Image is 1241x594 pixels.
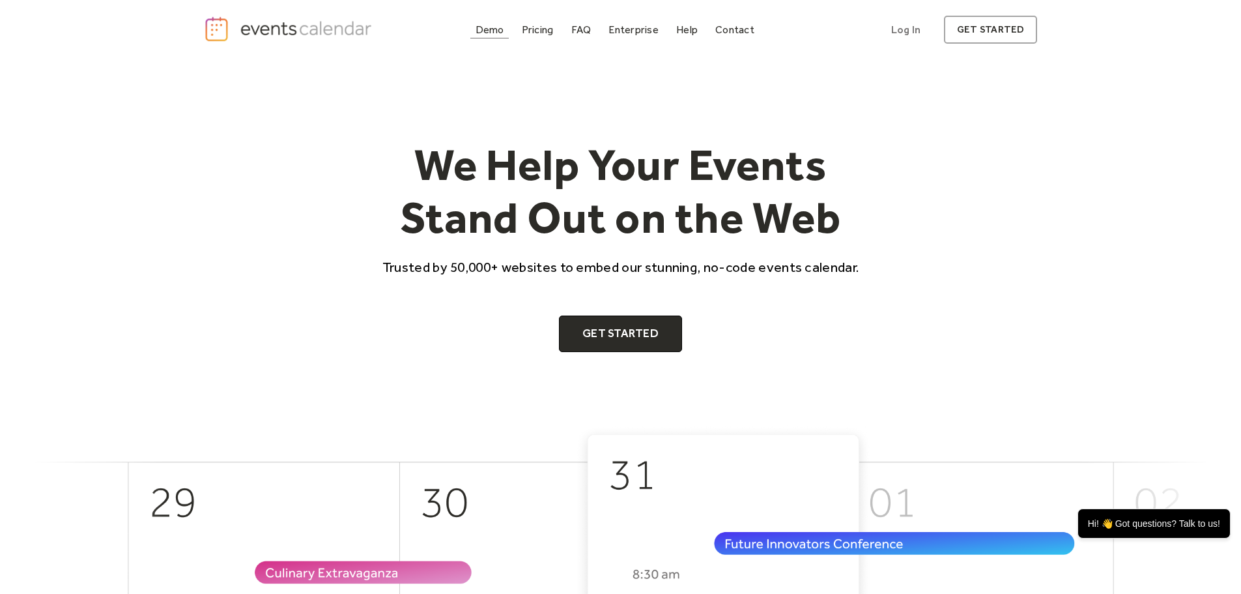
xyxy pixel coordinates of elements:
div: FAQ [571,26,592,33]
a: Help [671,21,703,38]
div: Contact [715,26,754,33]
a: home [204,16,376,42]
a: FAQ [566,21,597,38]
a: Demo [470,21,509,38]
a: Log In [878,16,934,44]
a: Get Started [559,316,682,352]
a: Contact [710,21,760,38]
div: Pricing [522,26,554,33]
div: Demo [476,26,504,33]
a: Enterprise [603,21,663,38]
div: Enterprise [608,26,658,33]
div: Help [676,26,698,33]
p: Trusted by 50,000+ websites to embed our stunning, no-code events calendar. [371,258,871,276]
a: Pricing [517,21,559,38]
h1: We Help Your Events Stand Out on the Web [371,138,871,245]
a: get started [944,16,1037,44]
